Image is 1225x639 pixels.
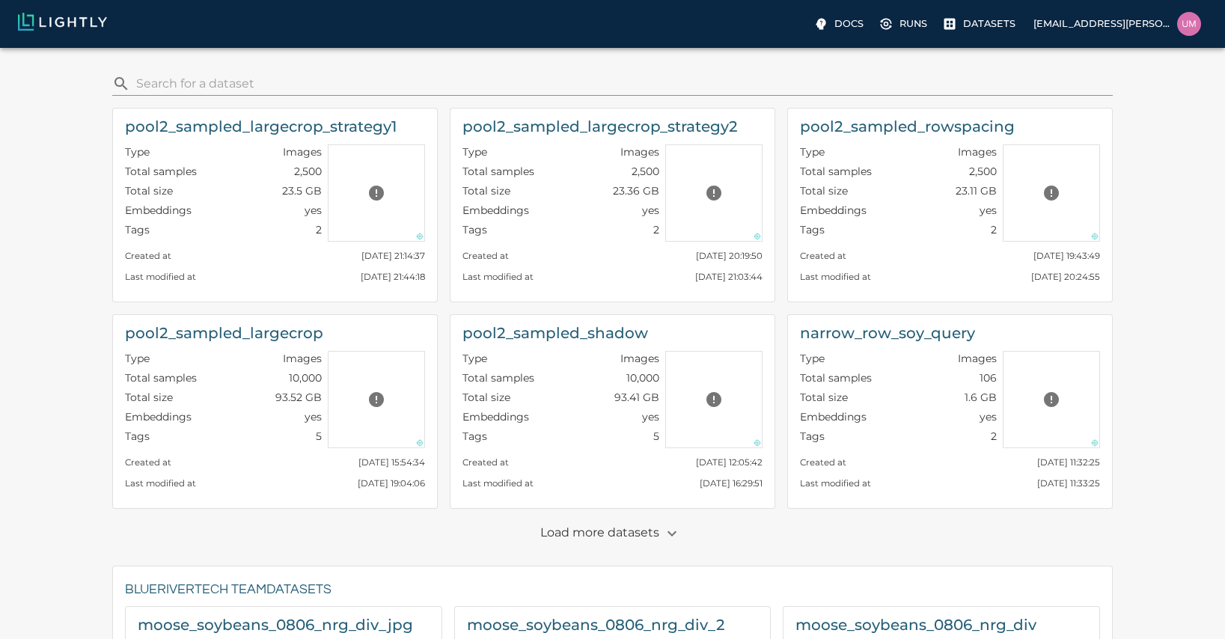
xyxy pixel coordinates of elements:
small: Last modified at [125,272,196,282]
h6: narrow_row_soy_query [800,321,975,345]
p: 2,500 [294,164,322,179]
input: search [136,72,1107,96]
p: Tags [800,222,825,237]
p: yes [980,203,997,218]
small: [DATE] 15:54:34 [358,457,425,468]
button: Preview cannot be loaded. Please ensure the datasource is configured correctly and that the refer... [1036,385,1066,415]
a: narrow_row_soy_queryTypeImagesTotal samples106Total size1.6 GBEmbeddingsyesTags2Preview cannot be... [787,314,1113,509]
p: Runs [899,16,927,31]
p: Total samples [125,370,197,385]
p: 93.52 GB [275,390,322,405]
p: Total samples [462,370,534,385]
small: [DATE] 19:43:49 [1033,251,1100,261]
p: Total samples [125,164,197,179]
p: 5 [653,429,659,444]
p: Total size [125,183,173,198]
button: Preview cannot be loaded. Please ensure the datasource is configured correctly and that the refer... [699,385,729,415]
a: pool2_sampled_largecropTypeImagesTotal samples10,000Total size93.52 GBEmbeddingsyesTags5Preview c... [112,314,438,509]
p: 2 [991,429,997,444]
p: Total size [462,390,510,405]
h6: pool2_sampled_shadow [462,321,648,345]
small: Last modified at [462,272,534,282]
p: Embeddings [800,203,867,218]
small: Created at [125,251,171,261]
p: Tags [125,222,150,237]
h6: BlueRiverTech team Datasets [125,578,1100,602]
small: Created at [462,251,509,261]
a: Runs [876,12,933,36]
p: Embeddings [462,409,529,424]
p: 2 [316,222,322,237]
a: pool2_sampled_largecrop_strategy2TypeImagesTotal samples2,500Total size23.36 GBEmbeddingsyesTags2... [450,108,775,302]
p: Total size [800,183,848,198]
p: yes [305,203,322,218]
h6: pool2_sampled_largecrop_strategy2 [462,114,737,138]
p: yes [642,203,659,218]
button: Preview cannot be loaded. Please ensure the datasource is configured correctly and that the refer... [361,178,391,208]
small: [DATE] 20:24:55 [1031,272,1100,282]
button: Preview cannot be loaded. Please ensure the datasource is configured correctly and that the refer... [361,385,391,415]
p: Total samples [462,164,534,179]
button: Preview cannot be loaded. Please ensure the datasource is configured correctly and that the refer... [1036,178,1066,208]
p: Type [125,351,150,366]
label: Docs [810,12,870,36]
p: Images [283,351,322,366]
small: Last modified at [800,478,871,489]
p: 23.36 GB [613,183,659,198]
p: Images [283,144,322,159]
p: Embeddings [125,203,192,218]
small: Last modified at [800,272,871,282]
small: [DATE] 11:32:25 [1037,457,1100,468]
small: [DATE] 19:04:06 [358,478,425,489]
small: Last modified at [462,478,534,489]
p: Load more datasets [540,521,685,546]
p: Images [620,351,659,366]
p: Images [958,351,997,366]
img: uma.govindarajan@bluerivertech.com [1177,12,1201,36]
p: 10,000 [289,370,322,385]
p: yes [642,409,659,424]
p: Total size [462,183,510,198]
small: [DATE] 11:33:25 [1037,478,1100,489]
p: Docs [834,16,864,31]
button: Preview cannot be loaded. Please ensure the datasource is configured correctly and that the refer... [699,178,729,208]
p: 23.5 GB [282,183,322,198]
small: [DATE] 21:44:18 [361,272,425,282]
small: [DATE] 21:14:37 [361,251,425,261]
p: yes [305,409,322,424]
p: 23.11 GB [956,183,997,198]
small: [DATE] 16:29:51 [700,478,763,489]
small: Created at [800,457,846,468]
p: Type [125,144,150,159]
small: Last modified at [125,478,196,489]
h6: pool2_sampled_rowspacing [800,114,1015,138]
p: Type [800,351,825,366]
small: [DATE] 12:05:42 [696,457,763,468]
p: Total size [125,390,173,405]
p: Type [800,144,825,159]
h6: moose_soybeans_0806_nrg_div_jpg [138,613,413,637]
label: Datasets [939,12,1021,36]
p: Total samples [800,370,872,385]
p: Embeddings [462,203,529,218]
h6: moose_soybeans_0806_nrg_div [795,613,1036,637]
p: Total samples [800,164,872,179]
small: [DATE] 20:19:50 [696,251,763,261]
p: 5 [316,429,322,444]
p: Images [620,144,659,159]
p: Tags [125,429,150,444]
p: Images [958,144,997,159]
label: [EMAIL_ADDRESS][PERSON_NAME][DOMAIN_NAME]uma.govindarajan@bluerivertech.com [1027,7,1207,40]
p: Type [462,144,487,159]
p: 2 [991,222,997,237]
p: 1.6 GB [965,390,997,405]
p: Embeddings [800,409,867,424]
small: [DATE] 21:03:44 [695,272,763,282]
h6: moose_soybeans_0806_nrg_div_2 [467,613,724,637]
p: Datasets [963,16,1015,31]
p: 106 [980,370,997,385]
small: Created at [462,457,509,468]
